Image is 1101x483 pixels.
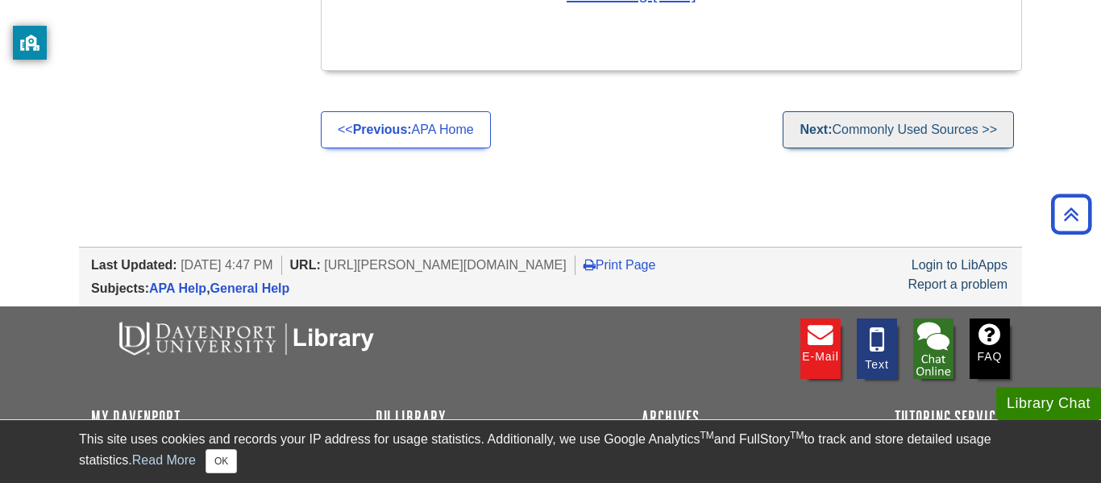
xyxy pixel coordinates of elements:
[290,258,321,272] span: URL:
[181,258,272,272] span: [DATE] 4:47 PM
[700,430,713,441] sup: TM
[790,430,804,441] sup: TM
[642,408,700,427] a: Archives
[584,258,596,271] i: Print Page
[353,123,412,136] strong: Previous:
[321,111,491,148] a: <<Previous:APA Home
[210,281,290,295] a: General Help
[324,258,567,272] span: [URL][PERSON_NAME][DOMAIN_NAME]
[13,26,47,60] button: privacy banner
[206,449,237,473] button: Close
[908,277,1008,291] a: Report a problem
[149,281,206,295] a: APA Help
[91,258,177,272] span: Last Updated:
[79,430,1022,473] div: This site uses cookies and records your IP address for usage statistics. Additionally, we use Goo...
[376,408,447,427] a: DU Library
[895,408,1010,427] a: Tutoring Services
[970,319,1010,379] a: FAQ
[913,319,954,379] li: Chat with Library
[584,258,656,272] a: Print Page
[149,281,289,295] span: ,
[800,319,841,379] a: E-mail
[800,123,832,136] strong: Next:
[91,281,149,295] span: Subjects:
[912,258,1008,272] a: Login to LibApps
[913,319,954,379] img: Library Chat
[1045,203,1097,225] a: Back to Top
[996,387,1101,420] button: Library Chat
[91,408,181,427] a: My Davenport
[857,319,897,379] a: Text
[783,111,1014,148] a: Next:Commonly Used Sources >>
[91,319,397,357] img: DU Libraries
[132,453,196,467] a: Read More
